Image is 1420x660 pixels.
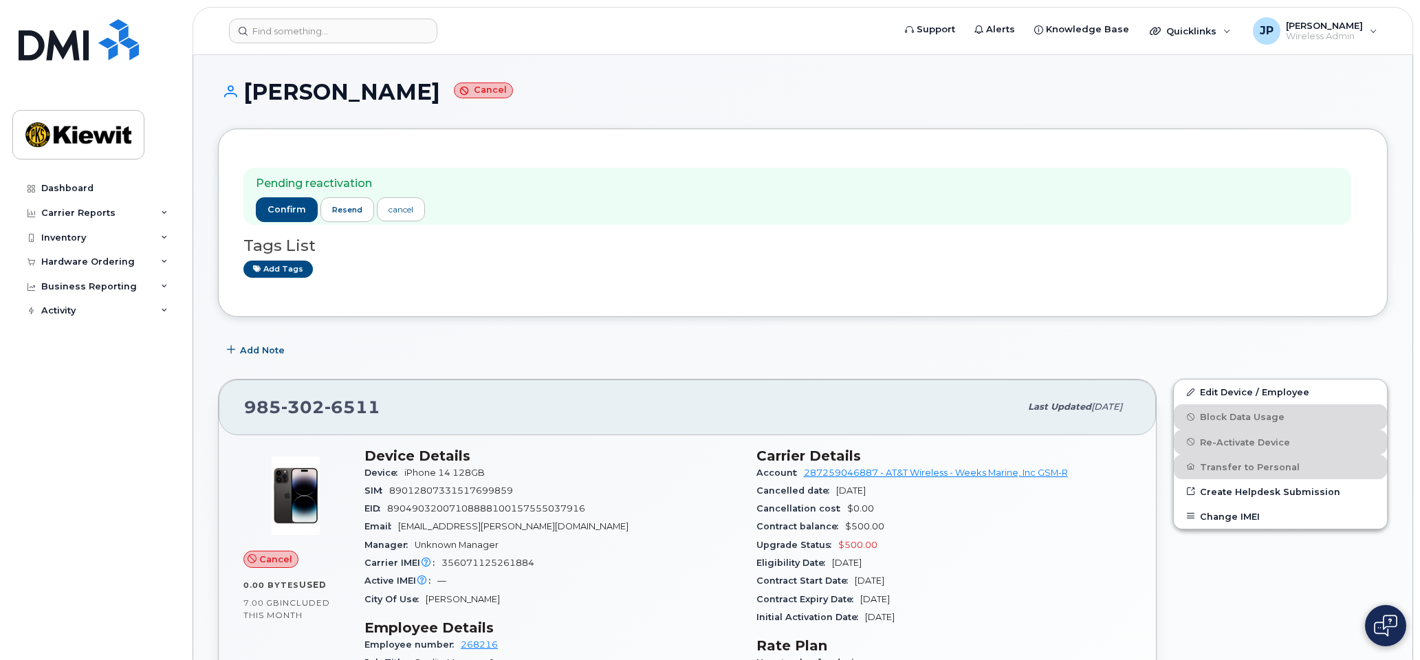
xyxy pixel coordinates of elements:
[256,197,318,222] button: confirm
[254,454,337,537] img: image20231002-3703462-njx0qo.jpeg
[364,558,441,568] span: Carrier IMEI
[243,580,299,590] span: 0.00 Bytes
[243,237,1362,254] h3: Tags List
[243,261,313,278] a: Add tags
[389,485,513,496] span: 89012807331517699859
[1174,430,1387,454] button: Re-Activate Device
[1374,615,1397,637] img: Open chat
[387,503,585,514] span: 89049032007108888100157555037916
[267,203,306,216] span: confirm
[756,540,838,550] span: Upgrade Status
[860,594,890,604] span: [DATE]
[398,521,629,531] span: [EMAIL_ADDRESS][PERSON_NAME][DOMAIN_NAME]
[377,197,425,221] a: cancel
[244,397,380,417] span: 985
[404,467,485,478] span: iPhone 14 128GB
[332,204,362,215] span: resend
[461,639,498,650] a: 268216
[243,598,280,608] span: 7.00 GB
[756,448,1132,464] h3: Carrier Details
[855,575,884,586] span: [DATE]
[845,521,884,531] span: $500.00
[437,575,446,586] span: —
[756,637,1132,654] h3: Rate Plan
[756,575,855,586] span: Contract Start Date
[256,176,425,192] p: Pending reactivation
[259,553,292,566] span: Cancel
[1174,379,1387,404] a: Edit Device / Employee
[240,344,285,357] span: Add Note
[454,82,513,98] small: Cancel
[756,485,836,496] span: Cancelled date
[364,503,387,514] span: EID
[364,485,389,496] span: SIM
[364,521,398,531] span: Email
[756,467,804,478] span: Account
[426,594,500,604] span: [PERSON_NAME]
[364,575,437,586] span: Active IMEI
[299,580,327,590] span: used
[1174,454,1387,479] button: Transfer to Personal
[1200,437,1290,447] span: Re-Activate Device
[364,594,426,604] span: City Of Use
[1174,504,1387,529] button: Change IMEI
[847,503,874,514] span: $0.00
[415,540,499,550] span: Unknown Manager
[1028,401,1091,412] span: Last updated
[756,521,845,531] span: Contract balance
[218,80,1388,104] h1: [PERSON_NAME]
[832,558,862,568] span: [DATE]
[1174,479,1387,504] a: Create Helpdesk Submission
[281,397,325,417] span: 302
[364,540,415,550] span: Manager
[364,448,740,464] h3: Device Details
[865,612,895,622] span: [DATE]
[218,338,296,362] button: Add Note
[320,197,374,222] button: resend
[756,612,865,622] span: Initial Activation Date
[441,558,534,568] span: 356071125261884
[364,467,404,478] span: Device
[325,397,380,417] span: 6511
[836,485,866,496] span: [DATE]
[756,503,847,514] span: Cancellation cost
[804,467,1068,478] a: 287259046887 - AT&T Wireless - Weeks Marine, Inc GSM-R
[756,594,860,604] span: Contract Expiry Date
[243,597,330,620] span: included this month
[364,619,740,636] h3: Employee Details
[756,558,832,568] span: Eligibility Date
[364,639,461,650] span: Employee number
[838,540,877,550] span: $500.00
[1174,404,1387,429] button: Block Data Usage
[389,203,413,216] div: cancel
[1091,401,1122,412] span: [DATE]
